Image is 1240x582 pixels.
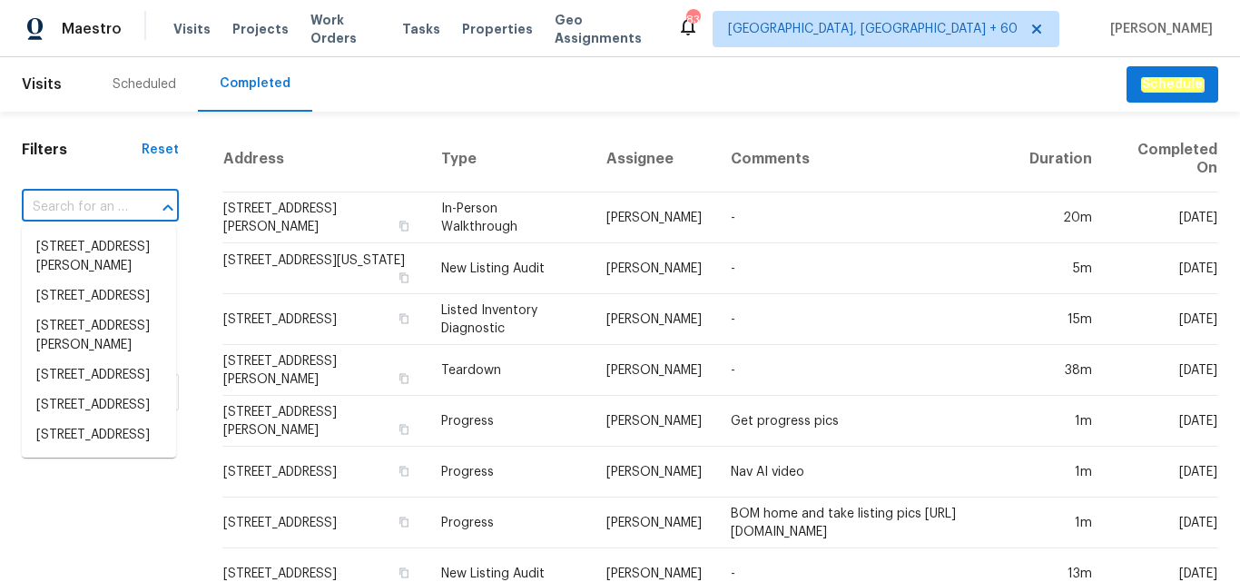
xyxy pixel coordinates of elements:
span: Visits [22,64,62,104]
td: 38m [1015,345,1107,396]
td: 20m [1015,192,1107,243]
th: Completed On [1107,126,1218,192]
td: Nav AI video [716,447,1015,498]
em: Schedule [1141,77,1204,92]
span: Tasks [402,23,440,35]
td: [DATE] [1107,243,1218,294]
li: [STREET_ADDRESS] [22,360,176,390]
td: 1m [1015,447,1107,498]
td: - [716,243,1015,294]
button: Copy Address [396,311,412,327]
td: [PERSON_NAME] [592,447,716,498]
span: Projects [232,20,289,38]
td: [DATE] [1107,192,1218,243]
td: [DATE] [1107,396,1218,447]
li: [STREET_ADDRESS] [22,420,176,450]
td: [PERSON_NAME] [592,396,716,447]
td: [STREET_ADDRESS][PERSON_NAME] [222,345,427,396]
span: Work Orders [310,11,380,47]
td: [STREET_ADDRESS][PERSON_NAME] [222,396,427,447]
li: [STREET_ADDRESS] [22,281,176,311]
li: [STREET_ADDRESS][PERSON_NAME] [22,232,176,281]
button: Close [155,195,181,221]
td: - [716,192,1015,243]
td: [PERSON_NAME] [592,192,716,243]
button: Copy Address [396,270,412,286]
div: 839 [686,11,699,29]
td: - [716,345,1015,396]
td: BOM home and take listing pics [URL][DOMAIN_NAME] [716,498,1015,548]
button: Copy Address [396,218,412,234]
td: Progress [427,498,591,548]
button: Copy Address [396,514,412,530]
td: [STREET_ADDRESS] [222,498,427,548]
td: [DATE] [1107,294,1218,345]
td: [PERSON_NAME] [592,498,716,548]
td: [PERSON_NAME] [592,294,716,345]
td: [STREET_ADDRESS][US_STATE] [222,243,427,294]
td: [PERSON_NAME] [592,345,716,396]
div: Scheduled [113,75,176,94]
th: Duration [1015,126,1107,192]
td: - [716,294,1015,345]
td: 1m [1015,498,1107,548]
td: Listed Inventory Diagnostic [427,294,591,345]
h1: Filters [22,141,142,159]
td: [STREET_ADDRESS] [222,294,427,345]
th: Address [222,126,427,192]
td: New Listing Audit [427,243,591,294]
td: 15m [1015,294,1107,345]
td: Progress [427,447,591,498]
button: Copy Address [396,463,412,479]
span: [GEOGRAPHIC_DATA], [GEOGRAPHIC_DATA] + 60 [728,20,1018,38]
li: [STREET_ADDRESS][PERSON_NAME] [22,450,176,499]
button: Copy Address [396,370,412,387]
td: Progress [427,396,591,447]
td: 5m [1015,243,1107,294]
span: Properties [462,20,533,38]
input: Search for an address... [22,193,128,222]
div: Reset [142,141,179,159]
span: Maestro [62,20,122,38]
th: Comments [716,126,1015,192]
button: Copy Address [396,421,412,438]
td: [DATE] [1107,447,1218,498]
button: Copy Address [396,565,412,581]
td: 1m [1015,396,1107,447]
th: Assignee [592,126,716,192]
td: Get progress pics [716,396,1015,447]
td: Teardown [427,345,591,396]
button: Schedule [1127,66,1218,104]
span: Geo Assignments [555,11,655,47]
td: [DATE] [1107,498,1218,548]
li: [STREET_ADDRESS][PERSON_NAME] [22,311,176,360]
td: [PERSON_NAME] [592,243,716,294]
td: [STREET_ADDRESS] [222,447,427,498]
div: Completed [220,74,290,93]
td: [STREET_ADDRESS][PERSON_NAME] [222,192,427,243]
th: Type [427,126,591,192]
span: Visits [173,20,211,38]
li: [STREET_ADDRESS] [22,390,176,420]
span: [PERSON_NAME] [1103,20,1213,38]
td: [DATE] [1107,345,1218,396]
td: In-Person Walkthrough [427,192,591,243]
